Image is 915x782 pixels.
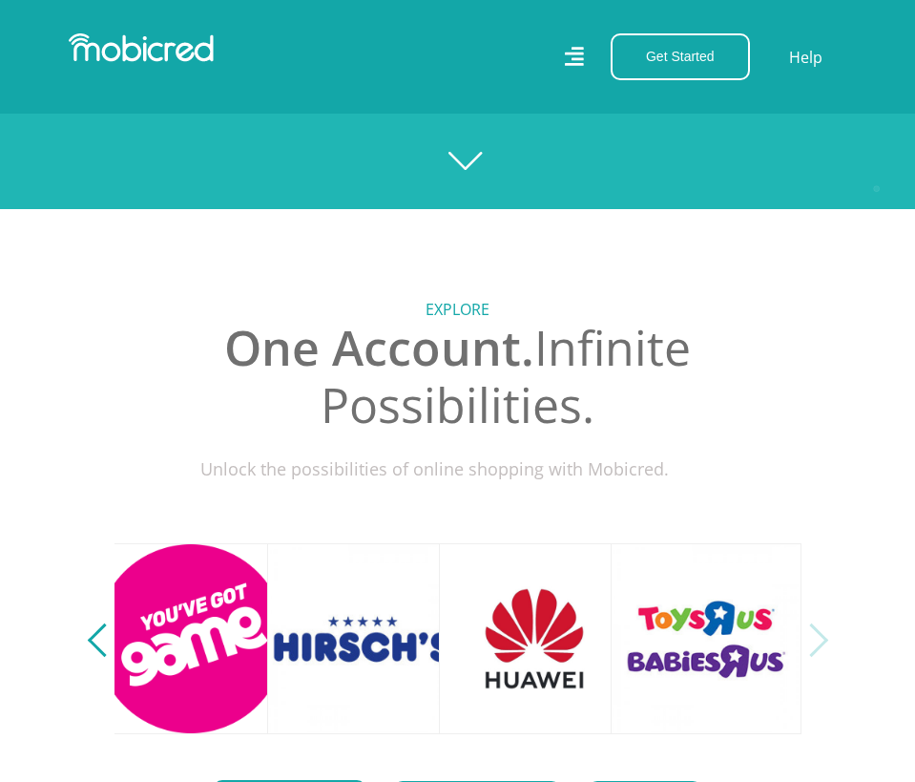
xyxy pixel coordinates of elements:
img: Mobicred [69,33,214,62]
span: One Account. [224,315,534,380]
a: Help [788,45,823,70]
h5: Explore [129,301,787,319]
p: Unlock the possibilities of online shopping with Mobicred. [129,456,787,482]
button: Get Started [611,33,750,80]
button: Previous [93,620,116,658]
button: Next [800,620,823,658]
h2: Infinite Possibilities. [129,319,787,433]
